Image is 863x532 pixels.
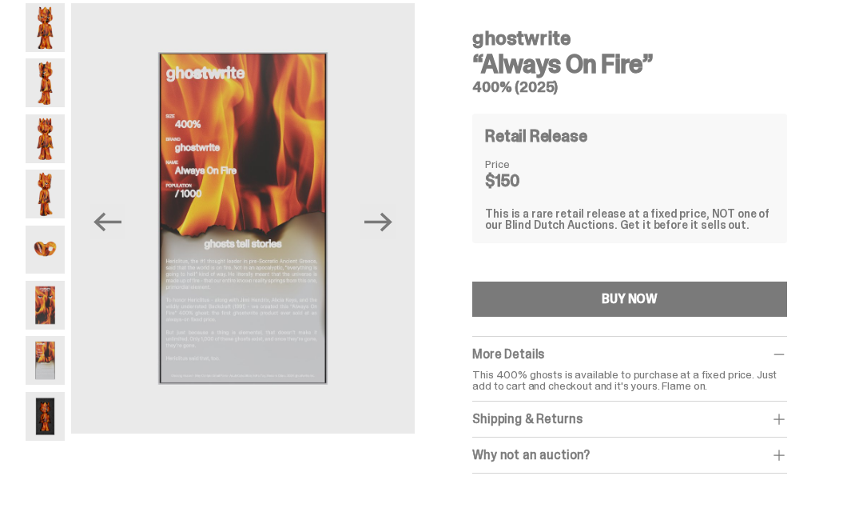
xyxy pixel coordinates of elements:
div: Shipping & Returns [472,411,787,427]
h5: 400% (2025) [472,80,787,94]
img: Always-On-Fire---Website-Archive.2485X.png [26,58,65,107]
img: Always-On-Fire---Website-Archive.2494X.png [71,3,416,434]
img: Always-On-Fire---Website-Archive.2497X.png [26,392,65,441]
div: BUY NOW [602,293,658,306]
h4: Retail Release [485,128,587,144]
button: Next [360,204,396,239]
img: Always-On-Fire---Website-Archive.2491X.png [26,281,65,330]
span: More Details [472,346,544,362]
img: Always-On-Fire---Website-Archive.2487X.png [26,114,65,163]
img: Always-On-Fire---Website-Archive.2494X.png [26,336,65,385]
h4: ghostwrite [472,29,787,48]
dt: Price [485,158,565,170]
div: This is a rare retail release at a fixed price, NOT one of our Blind Dutch Auctions. Get it befor... [485,208,774,230]
h3: “Always On Fire” [472,51,787,77]
div: Why not an auction? [472,447,787,463]
img: Always-On-Fire---Website-Archive.2484X.png [26,3,65,52]
dd: $150 [485,173,565,189]
img: Always-On-Fire---Website-Archive.2489X.png [26,170,65,218]
img: Always-On-Fire---Website-Archive.2490X.png [26,226,65,274]
button: BUY NOW [472,282,787,317]
button: Previous [90,204,125,239]
p: This 400% ghosts is available to purchase at a fixed price. Just add to cart and checkout and it'... [472,369,787,391]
